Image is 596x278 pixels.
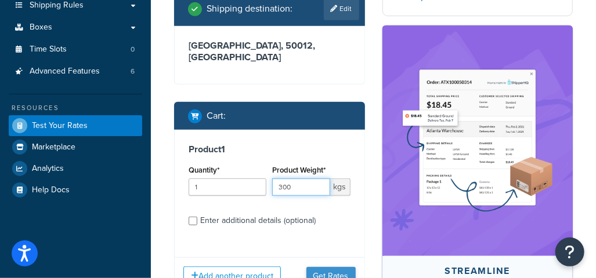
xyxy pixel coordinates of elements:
span: Marketplace [32,142,75,152]
span: 0 [131,45,135,54]
span: 6 [131,67,135,76]
a: Marketplace [9,137,142,158]
span: Time Slots [30,45,67,54]
a: Test Your Rates [9,115,142,136]
input: 0.00 [272,178,330,196]
span: Test Your Rates [32,121,88,131]
span: Advanced Features [30,67,100,76]
span: kgs [330,178,351,196]
input: 0.0 [189,178,266,196]
span: Help Docs [32,185,70,195]
li: Time Slots [9,39,142,60]
h3: Product 1 [189,144,351,155]
button: Open Resource Center [555,237,584,266]
a: Analytics [9,158,142,179]
span: Shipping Rules [30,1,84,10]
li: Advanced Features [9,61,142,82]
span: Analytics [32,164,64,174]
input: Enter additional details (optional) [189,217,197,225]
a: Time Slots0 [9,39,142,60]
label: Product Weight* [272,166,326,174]
a: Advanced Features6 [9,61,142,82]
img: feature-image-si-e24932ea9b9fcd0ff835db86be1ff8d589347e8876e1638d903ea230a36726be.png [400,43,556,239]
span: Boxes [30,23,52,32]
div: Resources [9,103,142,113]
h3: [GEOGRAPHIC_DATA], 50012 , [GEOGRAPHIC_DATA] [189,40,351,63]
h2: Cart : [207,111,226,121]
div: Enter additional details (optional) [200,213,316,229]
h2: Shipping destination : [207,3,292,14]
a: Boxes [9,17,142,38]
a: Help Docs [9,180,142,200]
label: Quantity* [189,166,219,174]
